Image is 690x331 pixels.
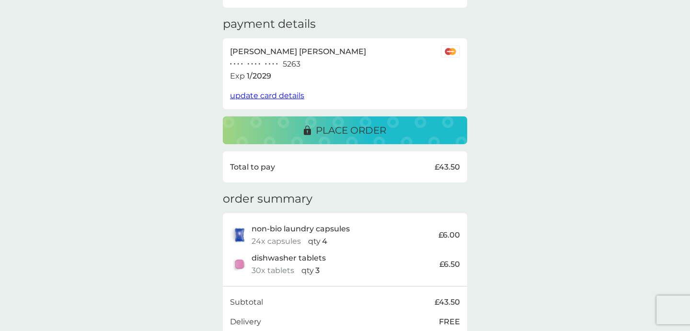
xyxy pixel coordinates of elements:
p: qty [301,264,314,277]
p: Total to pay [230,161,275,173]
p: ● [248,62,250,67]
h3: order summary [223,192,312,206]
p: ● [241,62,243,67]
p: 30x tablets [252,264,294,277]
p: £43.50 [435,161,460,173]
p: £6.00 [438,229,460,241]
p: ● [258,62,260,67]
p: Delivery [230,316,261,328]
p: 3 [315,264,320,277]
p: ● [255,62,257,67]
p: place order [316,123,386,138]
p: ● [269,62,271,67]
p: £43.50 [435,296,460,308]
p: 4 [322,235,327,248]
p: non-bio laundry capsules [252,223,350,235]
p: ● [251,62,253,67]
p: ● [230,62,232,67]
p: £6.50 [439,258,460,271]
p: ● [265,62,267,67]
button: place order [223,116,467,144]
p: Exp [230,70,245,82]
p: 1 / 2029 [247,70,271,82]
p: ● [234,62,236,67]
p: Subtotal [230,296,263,308]
h3: payment details [223,17,316,31]
span: update card details [230,91,304,100]
p: 24x capsules [252,235,301,248]
button: update card details [230,90,304,102]
p: ● [276,62,278,67]
p: FREE [439,316,460,328]
p: dishwasher tablets [252,252,326,264]
p: [PERSON_NAME] [PERSON_NAME] [230,46,366,58]
p: 5263 [283,58,300,70]
p: ● [272,62,274,67]
p: qty [308,235,321,248]
p: ● [237,62,239,67]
